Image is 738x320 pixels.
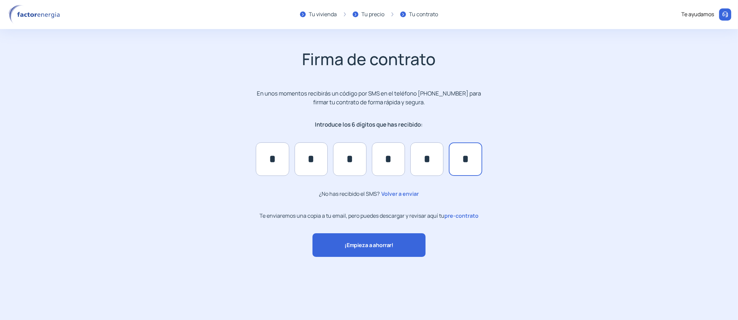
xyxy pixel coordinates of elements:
[722,11,729,18] img: llamar
[681,10,714,19] div: Te ayudamos
[444,212,479,219] span: pre-contrato
[7,5,64,24] img: logo factor
[380,189,419,198] span: Volver a enviar
[312,233,426,257] button: ¡Empieza a ahorrar!
[319,189,419,198] p: ¿No has recibido el SMS?
[201,49,538,69] h2: Firma de contrato
[309,10,337,19] div: Tu vivienda
[362,10,385,19] div: Tu precio
[251,120,487,129] p: Introduce los 6 dígitos que has recibido:
[251,89,487,107] p: En unos momentos recibirás un código por SMS en el teléfono [PHONE_NUMBER] para firmar tu contrat...
[409,10,438,19] div: Tu contrato
[345,241,393,249] span: ¡Empieza a ahorrar!
[259,212,479,220] p: Te enviaremos una copia a tu email, pero puedes descargar y revisar aquí tu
